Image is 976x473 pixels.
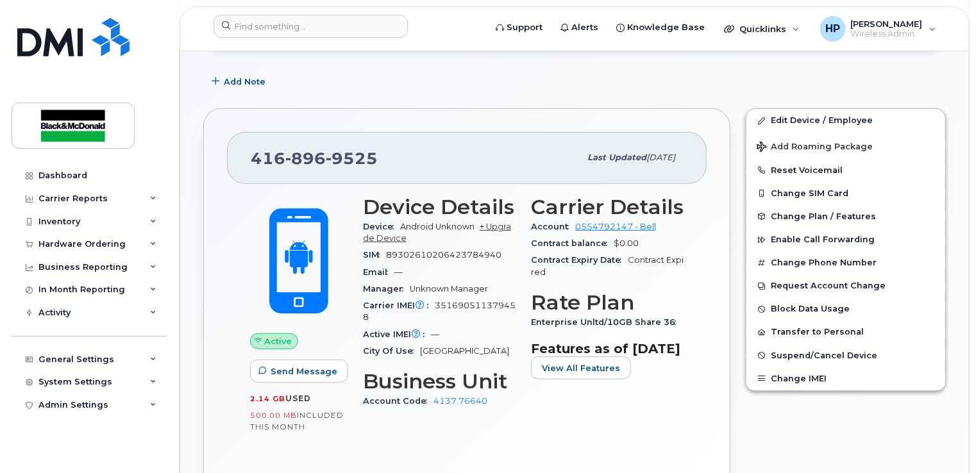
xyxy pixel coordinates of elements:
button: Block Data Usage [746,297,945,320]
span: Add Roaming Package [757,142,873,154]
button: Transfer to Personal [746,320,945,344]
button: Add Note [203,70,276,93]
span: — [431,329,439,339]
a: 4137.76640 [433,396,487,406]
h3: Device Details [363,195,516,219]
a: Edit Device / Employee [746,109,945,132]
span: Send Message [271,365,337,378]
span: Last updated [587,153,646,162]
a: Knowledge Base [607,15,714,40]
span: Account [531,222,575,231]
button: Send Message [250,360,348,383]
span: Suspend/Cancel Device [771,351,877,360]
span: Contract Expired [531,255,684,276]
span: Contract balance [531,238,614,248]
span: Active IMEI [363,329,431,339]
button: Request Account Change [746,274,945,297]
span: Support [507,21,543,34]
button: Change Phone Number [746,251,945,274]
div: Harsh Patel [811,16,945,42]
button: Enable Call Forwarding [746,228,945,251]
button: Reset Voicemail [746,159,945,182]
button: Change Plan / Features [746,205,945,228]
span: HP [825,21,840,37]
button: Change SIM Card [746,182,945,205]
span: Contract Expiry Date [531,255,628,265]
span: 416 [251,149,378,168]
span: Carrier IMEI [363,301,435,310]
span: included this month [250,410,344,431]
span: Unknown Manager [410,284,488,294]
span: Active [265,335,292,347]
span: Enterprise Unltd/10GB Share 36 [531,317,682,327]
span: [GEOGRAPHIC_DATA] [420,346,509,356]
span: Email [363,267,394,277]
span: 500.00 MB [250,411,297,420]
h3: Rate Plan [531,291,684,314]
span: Android Unknown [400,222,475,231]
span: Change Plan / Features [771,212,876,221]
span: Quicklinks [739,24,786,34]
a: 0554792147 - Bell [575,222,656,231]
a: Support [487,15,551,40]
a: Alerts [551,15,607,40]
span: Manager [363,284,410,294]
button: Add Roaming Package [746,133,945,159]
span: City Of Use [363,346,420,356]
span: 89302610206423784940 [386,250,501,260]
span: $0.00 [614,238,639,248]
span: Add Note [224,76,265,88]
span: Knowledge Base [627,21,705,34]
span: 351690511379458 [363,301,516,322]
span: Alerts [571,21,598,34]
span: used [285,394,311,403]
button: Suspend/Cancel Device [746,344,945,367]
span: Wireless Admin [851,29,923,39]
span: SIM [363,250,386,260]
input: Find something... [214,15,408,38]
span: 896 [285,149,326,168]
span: Account Code [363,396,433,406]
span: Device [363,222,400,231]
h3: Business Unit [363,370,516,393]
button: View All Features [531,356,631,379]
span: — [394,267,403,277]
button: Change IMEI [746,367,945,390]
span: [DATE] [646,153,675,162]
span: 2.14 GB [250,394,285,403]
div: Quicklinks [715,16,809,42]
span: Enable Call Forwarding [771,235,875,245]
h3: Features as of [DATE] [531,341,684,356]
h3: Carrier Details [531,195,684,219]
span: View All Features [542,362,620,374]
span: [PERSON_NAME] [851,19,923,29]
span: 9525 [326,149,378,168]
